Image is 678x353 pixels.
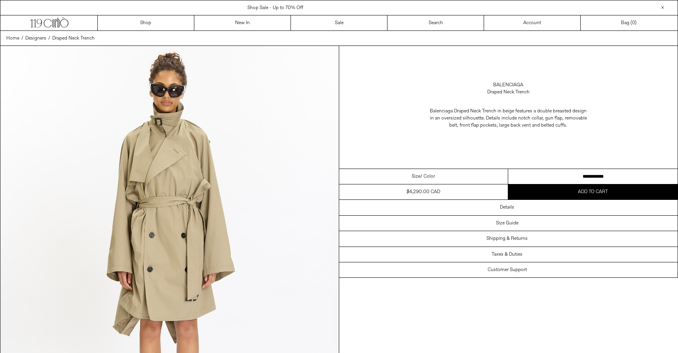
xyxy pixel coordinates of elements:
a: Search [387,15,484,30]
span: / [21,35,23,42]
a: New In [194,15,291,30]
span: / Color [420,173,435,180]
button: Add to cart [508,184,678,199]
a: Draped Neck Trench [52,35,95,42]
a: Balenciaga [493,82,523,89]
span: Add to cart [578,189,608,195]
p: Balenciaga Draped Neck Trench in beige features a double breasted design in an oversized silhouet... [429,104,587,133]
a: Account [484,15,581,30]
a: Shop [98,15,194,30]
span: ) [632,19,636,27]
h3: Taxes & Duties [492,252,522,257]
a: Shop Sale - Up to 70% Off [247,5,303,11]
a: Sale [291,15,387,30]
a: Bag () [581,15,677,30]
h3: Shipping & Returns [486,236,528,241]
span: 0 [632,20,635,26]
span: Size [412,173,420,180]
span: / [48,35,50,42]
div: Draped Neck Trench [487,89,530,96]
h3: Details [500,205,514,210]
h3: Size Guide [496,220,518,226]
div: $4,290.00 CAD [406,188,440,195]
a: Designers [25,35,46,42]
a: Home [6,35,19,42]
h3: Customer Support [488,267,527,273]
